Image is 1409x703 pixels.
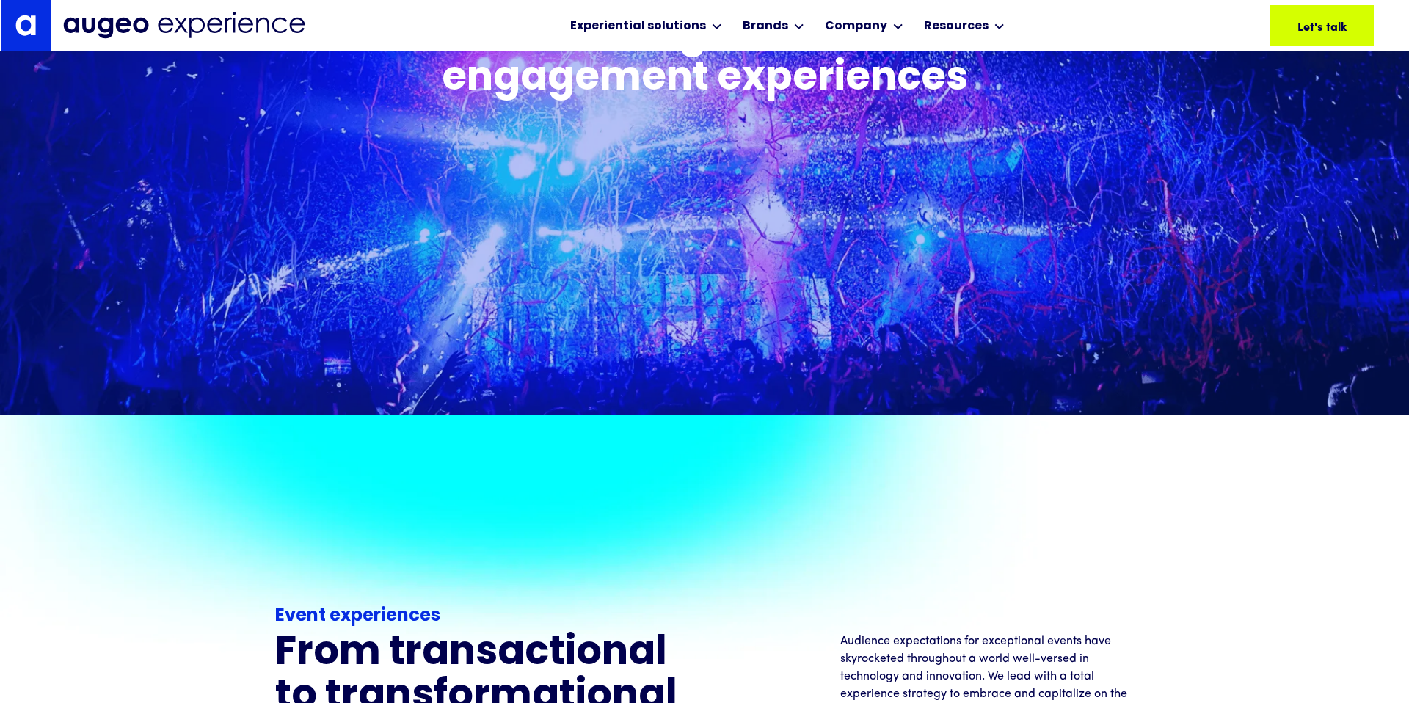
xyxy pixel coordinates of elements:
img: Augeo Experience business unit full logo in midnight blue. [63,12,305,39]
a: Let's talk [1270,5,1374,46]
div: Event experiences [275,603,687,630]
div: Company [825,18,887,35]
div: Resources [924,18,989,35]
h2: Delivering unrivaled engagement experiences [387,15,1022,102]
div: Experiential solutions [570,18,706,35]
div: Brands [743,18,788,35]
img: Augeo's "a" monogram decorative logo in white. [15,15,36,35]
